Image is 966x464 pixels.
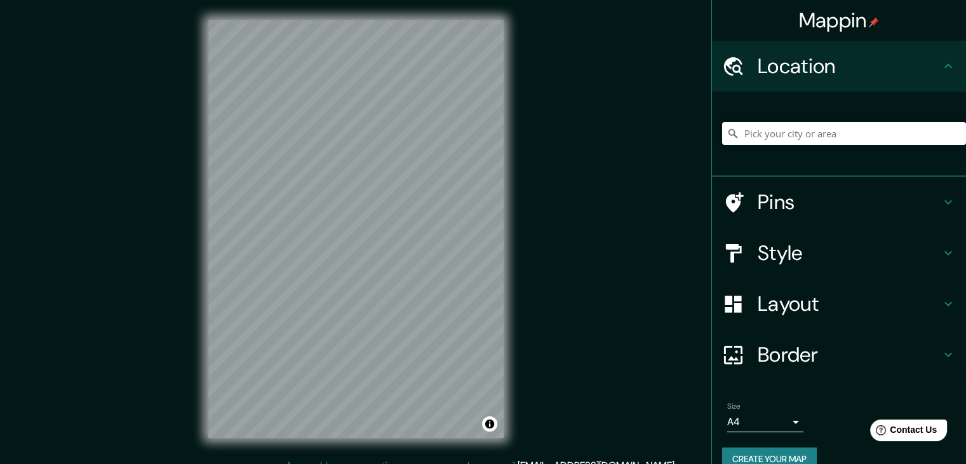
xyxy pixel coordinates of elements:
label: Size [727,401,741,412]
img: pin-icon.png [869,17,879,27]
h4: Border [758,342,941,367]
h4: Pins [758,189,941,215]
div: A4 [727,412,803,432]
div: Layout [712,278,966,329]
div: Style [712,228,966,278]
canvas: Map [208,20,504,438]
div: Border [712,329,966,380]
h4: Mappin [799,8,880,33]
h4: Location [758,53,941,79]
input: Pick your city or area [722,122,966,145]
button: Toggle attribution [482,416,497,432]
h4: Style [758,240,941,266]
iframe: Help widget launcher [853,414,952,450]
div: Location [712,41,966,92]
h4: Layout [758,291,941,317]
div: Pins [712,177,966,228]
